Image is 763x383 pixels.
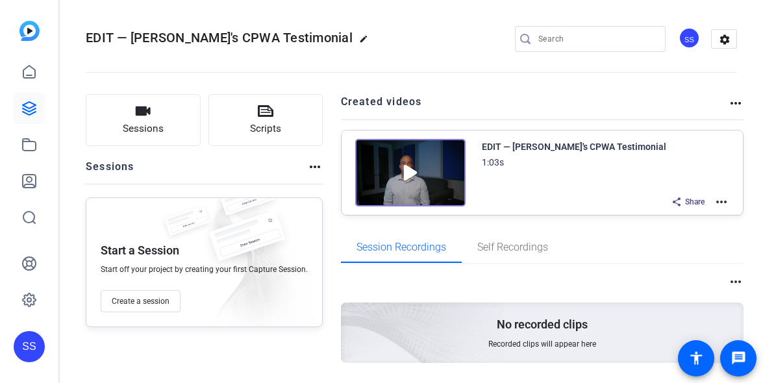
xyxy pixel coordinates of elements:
[86,30,353,45] span: EDIT — [PERSON_NAME]'s CPWA Testimonial
[86,94,201,146] button: Sessions
[341,94,729,119] h2: Created videos
[250,121,281,136] span: Scripts
[158,206,216,244] img: fake-session.png
[112,296,169,306] span: Create a session
[477,242,548,253] span: Self Recordings
[14,331,45,362] div: SS
[198,211,295,275] img: fake-session.png
[728,95,744,111] mat-icon: more_horiz
[679,27,700,49] div: SS
[19,21,40,41] img: blue-gradient.svg
[123,121,164,136] span: Sessions
[688,351,704,366] mat-icon: accessibility
[488,339,596,349] span: Recorded clips will appear here
[101,243,179,258] p: Start a Session
[307,159,323,175] mat-icon: more_horiz
[731,351,746,366] mat-icon: message
[482,154,504,170] div: 1:03s
[101,290,181,312] button: Create a session
[679,27,701,50] ngx-avatar: Studio Support
[714,194,729,210] mat-icon: more_horiz
[359,34,375,50] mat-icon: edit
[355,139,466,206] img: Creator Project Thumbnail
[356,242,446,253] span: Session Recordings
[482,139,666,154] div: EDIT — [PERSON_NAME]'s CPWA Testimonial
[211,179,282,226] img: fake-session.png
[728,274,744,290] mat-icon: more_horiz
[538,31,655,47] input: Search
[190,194,316,333] img: embarkstudio-empty-session.png
[101,264,308,275] span: Start off your project by creating your first Capture Session.
[712,30,738,49] mat-icon: settings
[497,317,588,332] p: No recorded clips
[685,197,705,207] span: Share
[208,94,323,146] button: Scripts
[86,159,134,184] h2: Sessions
